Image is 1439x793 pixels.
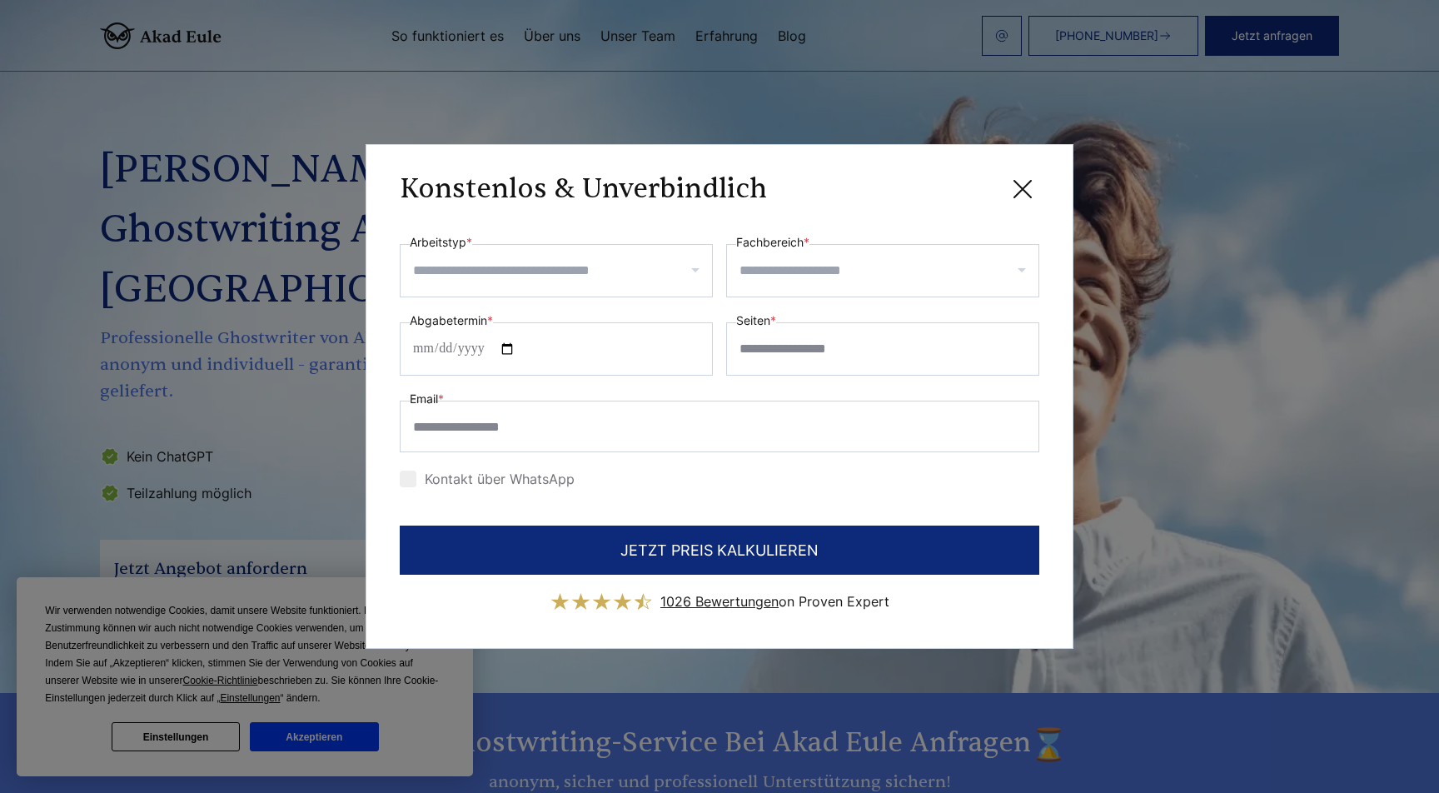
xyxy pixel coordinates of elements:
label: Fachbereich [736,232,809,252]
div: on Proven Expert [660,588,889,615]
h3: Konstenlos & Unverbindlich [400,172,767,206]
label: Arbeitstyp [410,232,472,252]
label: Email [410,389,444,409]
label: Abgabetermin [410,311,493,331]
span: 1026 Bewertungen [660,593,779,610]
label: Kontakt über WhatsApp [400,471,575,487]
label: Seiten [736,311,776,331]
button: JETZT PREIS KALKULIEREN [400,526,1039,575]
